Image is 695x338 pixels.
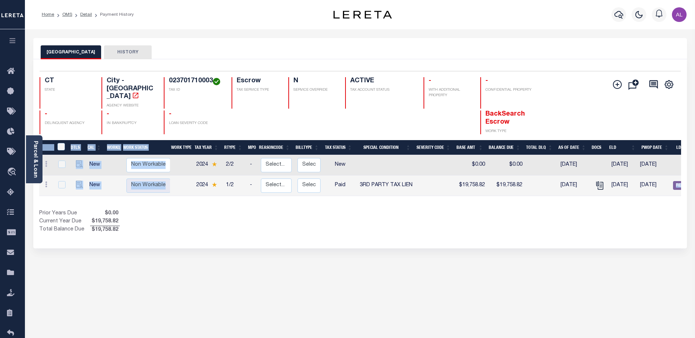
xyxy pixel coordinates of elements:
[293,140,322,155] th: BillType: activate to sort column ascending
[293,87,336,93] p: SERVICE OVERRIDE
[558,176,591,196] td: [DATE]
[485,87,534,93] p: CONFIDENTIAL PROPERTY
[90,226,120,234] span: $19,758.82
[350,87,415,93] p: TAX ACCOUNT STATUS
[488,155,525,176] td: $0.00
[350,77,415,85] h4: ACTIVE
[192,140,221,155] th: Tax Year: activate to sort column ascending
[168,140,192,155] th: Work Type
[485,78,488,84] span: -
[212,162,217,166] img: Star.svg
[485,129,534,134] p: WORK TYPE
[107,77,155,101] h4: City - [GEOGRAPHIC_DATA]
[169,77,222,85] h4: 023701710003
[42,12,54,17] a: Home
[86,176,107,196] td: New
[237,87,280,93] p: TAX SERVICE TYPE
[606,140,639,155] th: ELD: activate to sort column ascending
[33,141,38,178] a: Parcel & Loan
[247,155,258,176] td: -
[429,87,472,98] p: WITH ADDITIONAL PROPERTY
[39,218,90,226] td: Current Year Due
[555,140,589,155] th: As of Date: activate to sort column ascending
[120,140,170,155] th: Work Status
[609,176,637,196] td: [DATE]
[90,218,120,226] span: $19,758.82
[672,7,687,22] img: svg+xml;base64,PHN2ZyB4bWxucz0iaHR0cDovL3d3dy53My5vcmcvMjAwMC9zdmciIHBvaW50ZXItZXZlbnRzPSJub25lIi...
[486,140,523,155] th: Balance Due: activate to sort column ascending
[85,140,104,155] th: CAL: activate to sort column ascending
[256,140,293,155] th: ReasonCode: activate to sort column ascending
[523,140,555,155] th: Total DLQ: activate to sort column ascending
[333,11,392,19] img: logo-dark.svg
[589,140,606,155] th: Docs
[293,77,336,85] h4: N
[92,11,134,18] li: Payment History
[212,182,217,187] img: Star.svg
[107,103,155,109] p: AGENCY WEBSITE
[322,140,355,155] th: Tax Status: activate to sort column ascending
[45,111,47,117] span: -
[62,12,72,17] a: OMS
[41,45,101,59] button: [GEOGRAPHIC_DATA]
[90,210,120,218] span: $0.00
[68,140,85,155] th: DTLS
[429,78,431,84] span: -
[360,183,413,188] span: 3RD PARTY TAX LIEN
[107,121,155,126] p: IN BANKRUPTCY
[107,111,109,117] span: -
[7,168,19,177] i: travel_explore
[247,176,258,196] td: -
[53,140,68,155] th: &nbsp;
[169,87,222,93] p: TAX ID
[104,45,152,59] button: HISTORY
[45,121,93,126] p: DELINQUENT AGENCY
[488,176,525,196] td: $19,758.82
[324,176,357,196] td: Paid
[558,155,591,176] td: [DATE]
[324,155,357,176] td: New
[237,77,280,85] h4: Escrow
[637,176,670,196] td: [DATE]
[245,140,256,155] th: MPO
[223,176,247,196] td: 1/2
[45,87,93,93] p: STATE
[86,155,107,176] td: New
[193,176,223,196] td: 2024
[39,140,53,155] th: &nbsp;&nbsp;&nbsp;&nbsp;&nbsp;&nbsp;&nbsp;&nbsp;&nbsp;&nbsp;
[169,111,171,117] span: -
[39,226,90,234] td: Total Balance Due
[673,181,688,190] span: REC
[414,140,454,155] th: Severity Code: activate to sort column ascending
[193,155,223,176] td: 2024
[39,210,90,218] td: Prior Years Due
[80,12,92,17] a: Detail
[355,140,414,155] th: Special Condition: activate to sort column ascending
[223,155,247,176] td: 2/2
[672,140,692,155] th: LD: activate to sort column ascending
[454,140,486,155] th: Base Amt: activate to sort column ascending
[609,155,637,176] td: [DATE]
[221,140,245,155] th: RType: activate to sort column ascending
[485,111,525,125] span: BackSearch Escrow
[673,183,688,188] a: REC
[45,77,93,85] h4: CT
[169,121,222,126] p: LOAN SEVERITY CODE
[456,176,488,196] td: $19,758.82
[637,155,670,176] td: [DATE]
[456,155,488,176] td: $0.00
[639,140,672,155] th: PWOP Date: activate to sort column ascending
[104,140,120,155] th: WorkQ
